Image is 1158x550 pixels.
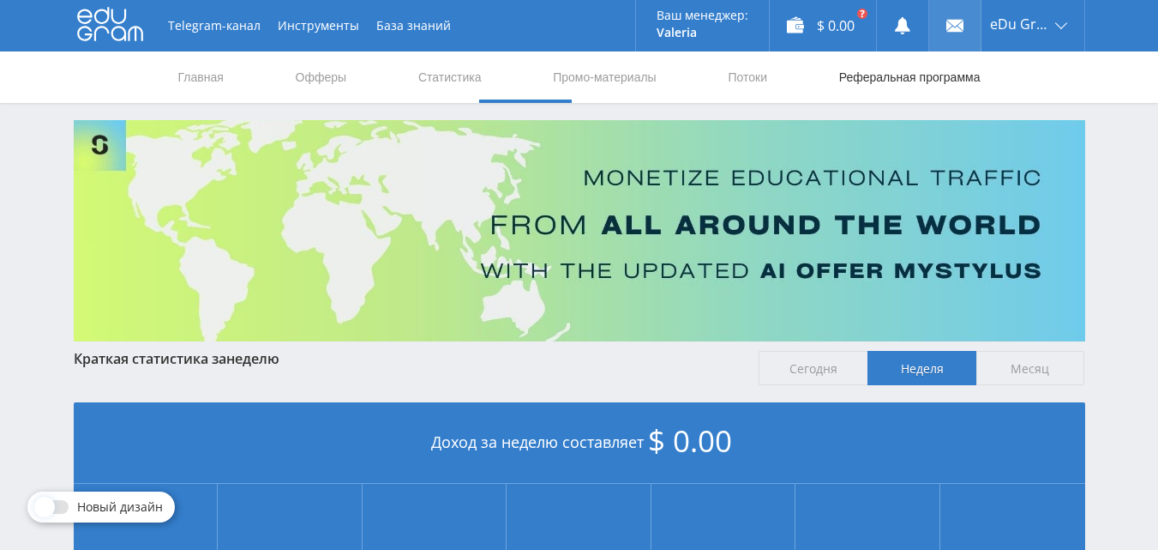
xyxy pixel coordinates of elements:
a: Потоки [726,51,769,103]
span: Новый дизайн [77,500,163,514]
div: Доход за неделю составляет [74,402,1085,484]
a: Промо-материалы [551,51,657,103]
p: Valeria [657,26,748,39]
a: Офферы [294,51,349,103]
p: Ваш менеджер: [657,9,748,22]
span: неделю [226,349,279,368]
a: Реферальная программа [837,51,982,103]
span: eDu Group [990,17,1050,31]
img: Banner [74,120,1085,341]
span: Сегодня [759,351,867,385]
div: Краткая статистика за [74,351,742,366]
a: Главная [177,51,225,103]
span: $ 0.00 [648,420,732,461]
span: Неделя [867,351,976,385]
a: Статистика [417,51,483,103]
span: Месяц [976,351,1085,385]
